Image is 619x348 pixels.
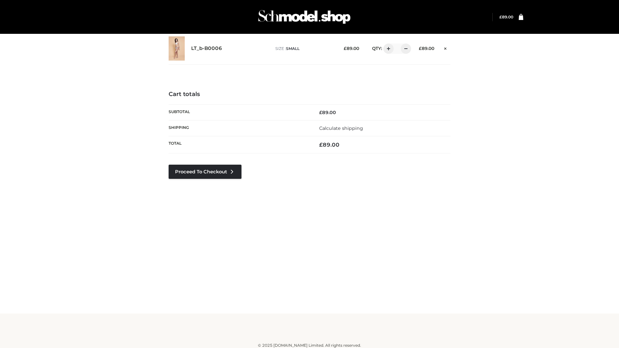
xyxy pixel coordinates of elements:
th: Subtotal [169,104,309,120]
a: LT_b-B0006 [191,45,222,52]
span: £ [319,110,322,115]
span: £ [419,46,422,51]
a: Remove this item [441,43,450,52]
bdi: 89.00 [344,46,359,51]
a: Calculate shipping [319,125,363,131]
span: £ [319,141,323,148]
th: Total [169,136,309,153]
div: QTY: [366,43,409,54]
bdi: 89.00 [319,141,339,148]
span: SMALL [286,46,300,51]
th: Shipping [169,120,309,136]
p: size : [275,46,334,52]
span: £ [499,15,502,19]
h4: Cart totals [169,91,450,98]
bdi: 89.00 [419,46,434,51]
img: Schmodel Admin 964 [256,4,353,30]
bdi: 89.00 [319,110,336,115]
a: £89.00 [499,15,513,19]
span: £ [344,46,347,51]
bdi: 89.00 [499,15,513,19]
a: Proceed to Checkout [169,165,241,179]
